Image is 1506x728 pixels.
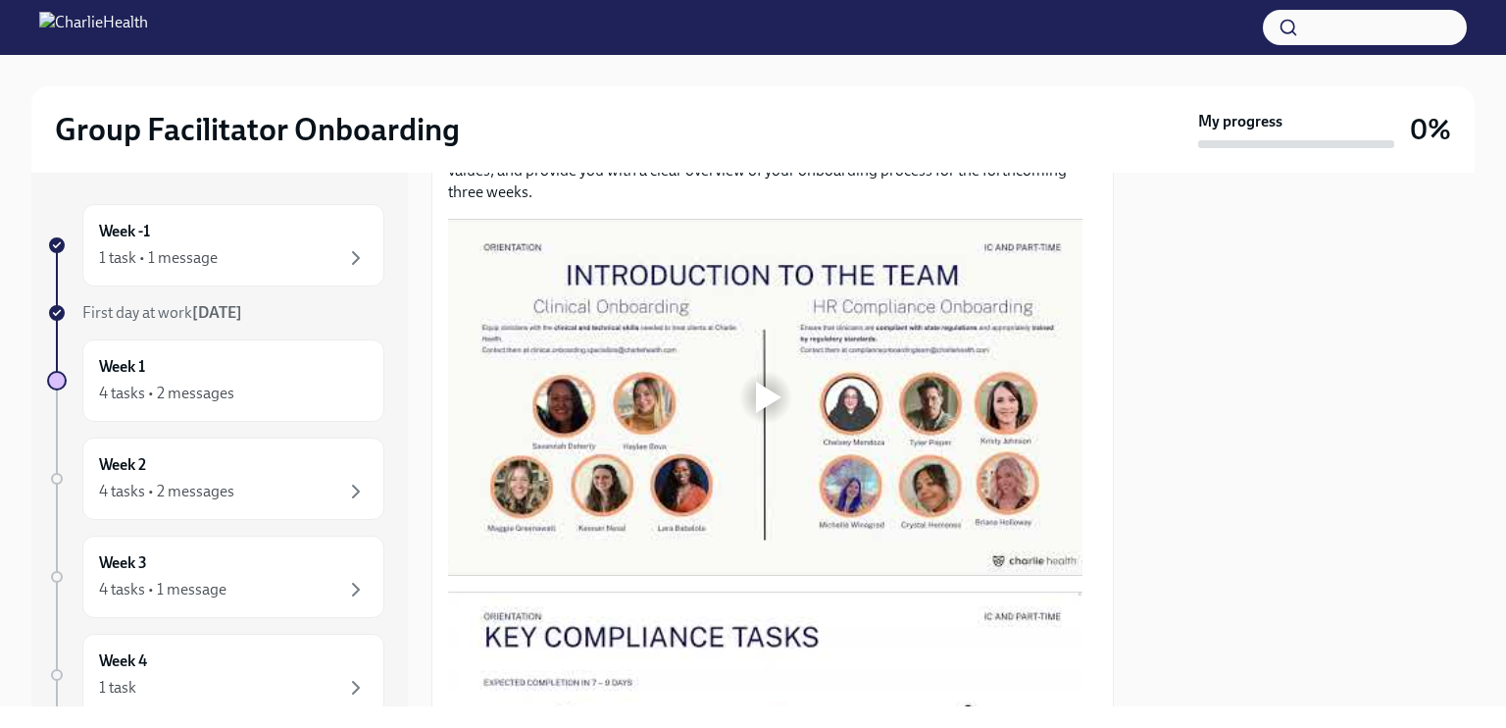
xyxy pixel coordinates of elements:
h3: 0% [1410,112,1451,147]
h6: Week 2 [99,454,146,476]
strong: My progress [1198,111,1282,132]
a: First day at work[DATE] [47,302,384,324]
img: CharlieHealth [39,12,148,43]
div: 1 task • 1 message [99,247,218,269]
a: Week 24 tasks • 2 messages [47,438,384,520]
a: Week -11 task • 1 message [47,204,384,286]
strong: [DATE] [192,303,242,322]
a: Week 41 task [47,634,384,716]
div: 4 tasks • 2 messages [99,481,234,502]
h6: Week 3 [99,552,147,574]
h6: Week 1 [99,356,145,378]
a: Week 34 tasks • 1 message [47,536,384,618]
h2: Group Facilitator Onboarding [55,110,460,149]
span: First day at work [82,303,242,322]
div: 1 task [99,677,136,699]
div: 4 tasks • 1 message [99,579,226,600]
h6: Week 4 [99,650,147,672]
a: Week 14 tasks • 2 messages [47,339,384,422]
div: 4 tasks • 2 messages [99,383,234,404]
h6: Week -1 [99,221,150,242]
